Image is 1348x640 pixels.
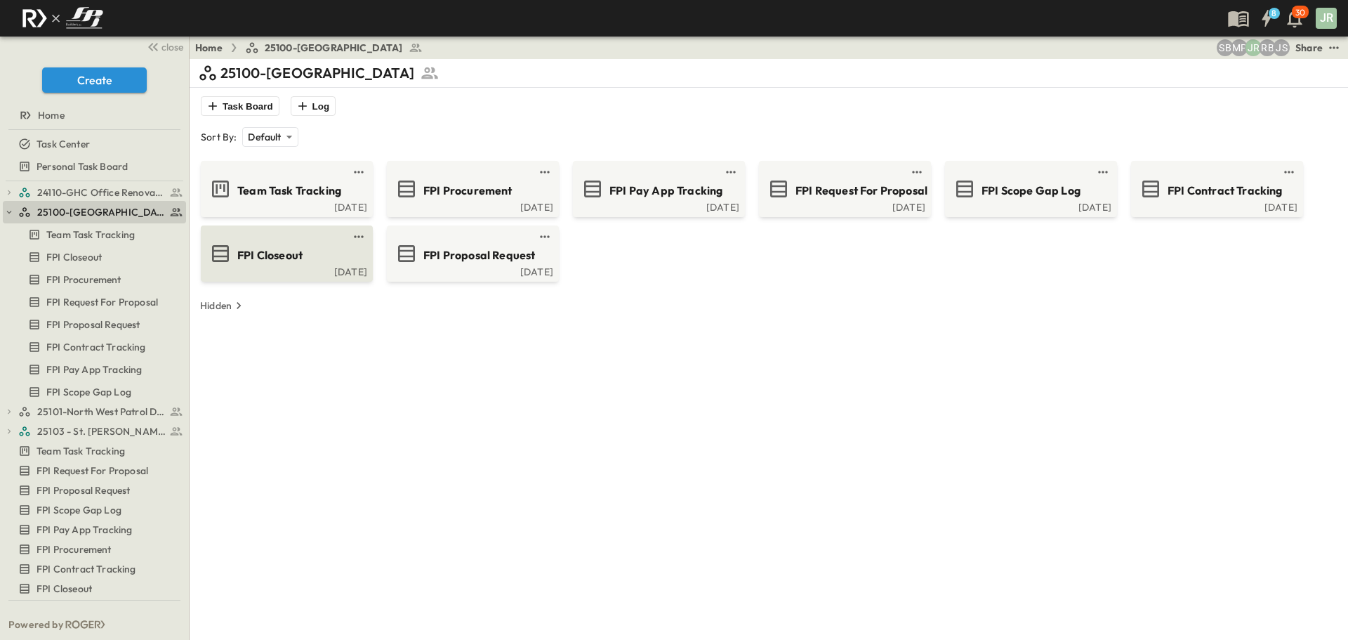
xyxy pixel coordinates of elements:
span: FPI Closeout [37,582,92,596]
span: FPI Scope Gap Log [37,503,121,517]
p: Hidden [200,299,232,313]
button: test [1281,164,1297,181]
div: FPI Request For Proposaltest [3,459,186,482]
div: FPI Contract Trackingtest [3,558,186,580]
div: Jayden Ramirez (jramirez@fpibuilders.com) [1245,39,1262,56]
div: 25103 - St. [PERSON_NAME] Phase 2test [3,420,186,443]
a: FPI Pay App Tracking [576,178,739,200]
a: [DATE] [390,200,553,211]
a: 24110-GHC Office Renovations [18,183,183,202]
div: FPI Scope Gap Logtest [3,381,186,403]
span: close [161,40,183,54]
span: FPI Proposal Request [46,318,140,332]
span: FPI Contract Tracking [37,562,136,576]
span: Team Task Tracking [37,444,125,458]
button: 8 [1253,6,1281,31]
div: Regina Barnett (rbarnett@fpibuilders.com) [1259,39,1276,56]
span: FPI Request For Proposal [37,464,148,478]
a: [DATE] [204,200,367,211]
div: [DATE] [948,200,1111,211]
div: [DATE] [390,265,553,276]
span: FPI Scope Gap Log [46,385,131,399]
span: FPI Procurement [46,273,121,287]
a: 25101-North West Patrol Division [18,402,183,422]
a: FPI Closeout [204,242,367,265]
span: 24110-GHC Office Renovations [37,185,166,200]
p: Default [248,130,281,144]
button: close [141,37,186,56]
span: FPI Closeout [46,250,102,264]
a: FPI Procurement [3,270,183,289]
button: test [1326,39,1342,56]
div: FPI Proposal Requesttest [3,313,186,336]
a: FPI Procurement [390,178,553,200]
button: test [908,164,925,181]
div: Share [1295,41,1323,55]
span: FPI Contract Tracking [1168,183,1283,199]
span: FPI Contract Tracking [46,340,146,354]
a: 25103 - St. [PERSON_NAME] Phase 2 [18,422,183,441]
a: Team Task Tracking [3,225,183,244]
button: test [536,164,553,181]
p: Sort By: [201,130,237,144]
button: Create [42,67,147,93]
span: 25100-[GEOGRAPHIC_DATA] [265,41,403,55]
span: FPI Request For Proposal [46,295,158,309]
button: Log [291,96,336,116]
h6: 8 [1271,8,1276,19]
a: [DATE] [576,200,739,211]
a: [DATE] [204,265,367,276]
button: test [536,228,553,245]
a: FPI Contract Tracking [3,559,183,579]
p: 25100-[GEOGRAPHIC_DATA] [220,63,414,83]
span: FPI Procurement [423,183,513,199]
div: 25100-Vanguard Prep Schooltest [3,201,186,223]
div: Team Task Trackingtest [3,223,186,246]
a: Team Task Tracking [204,178,367,200]
button: Hidden [194,296,251,315]
div: 25101-North West Patrol Divisiontest [3,400,186,423]
a: FPI Proposal Request [390,242,553,265]
a: FPI Scope Gap Log [948,178,1111,200]
button: test [722,164,739,181]
div: Default [242,127,298,147]
button: JR [1314,6,1338,30]
div: FPI Proposal Requesttest [3,479,186,502]
a: FPI Request For Proposal [3,461,183,481]
p: 30 [1295,7,1305,18]
span: Task Center [37,137,90,151]
div: FPI Request For Proposaltest [3,291,186,313]
span: FPI Proposal Request [37,483,130,497]
a: Home [195,41,223,55]
span: 25101-North West Patrol Division [37,405,166,419]
div: Team Task Trackingtest [3,440,186,462]
a: FPI Proposal Request [3,315,183,334]
a: FPI Procurement [3,540,183,559]
div: Sterling Barnett (sterling@fpibuilders.com) [1217,39,1234,56]
a: [DATE] [762,200,925,211]
div: JR [1316,8,1337,29]
span: FPI Scope Gap Log [982,183,1081,199]
a: Home [3,105,183,125]
span: Home [38,108,65,122]
a: FPI Request For Proposal [762,178,925,200]
a: 25100-[GEOGRAPHIC_DATA] [245,41,423,55]
a: FPI Closeout [3,247,183,267]
nav: breadcrumbs [195,41,431,55]
a: FPI Contract Tracking [3,337,183,357]
div: FPI Pay App Trackingtest [3,518,186,541]
span: Team Task Tracking [237,183,341,199]
span: FPI Pay App Tracking [37,523,132,537]
div: FPI Procurementtest [3,268,186,291]
span: FPI Pay App Tracking [46,363,142,377]
span: FPI Proposal Request [423,247,535,263]
div: 24110-GHC Office Renovationstest [3,181,186,204]
a: FPI Scope Gap Log [3,500,183,520]
a: Task Center [3,134,183,154]
a: Team Task Tracking [3,441,183,461]
span: Team Task Tracking [46,228,135,242]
